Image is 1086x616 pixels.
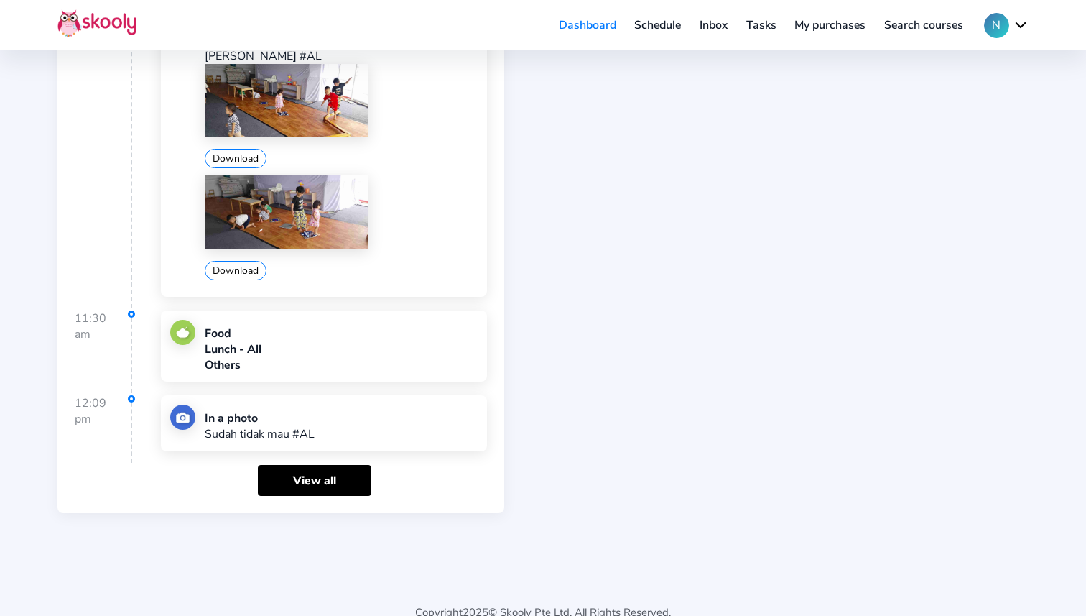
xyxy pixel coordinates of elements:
[626,14,691,37] a: Schedule
[205,175,368,249] img: 202412070848115500931045662322111429528484446419202509250414124101769194948631.jpg
[984,13,1029,38] button: Nchevron down outline
[75,326,131,342] div: am
[205,261,266,280] button: Download
[205,410,315,426] div: In a photo
[205,426,315,442] p: Sudah tidak mau #AL
[549,14,626,37] a: Dashboard
[258,465,371,496] a: View all
[170,405,195,430] img: photo.jpg
[737,14,786,37] a: Tasks
[875,14,973,37] a: Search courses
[205,149,266,168] button: Download
[205,326,261,341] div: Food
[785,14,875,37] a: My purchases
[205,341,261,357] div: Lunch - All
[205,64,368,138] img: 202412070848115500931045662322111429528484446419202509250414081023164585819115.jpg
[57,9,136,37] img: Skooly
[75,311,132,394] div: 11:30
[75,395,132,463] div: 12:09
[690,14,737,37] a: Inbox
[205,357,261,373] div: Others
[75,1,132,308] div: 11:00
[170,320,195,345] img: food.jpg
[75,411,131,427] div: pm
